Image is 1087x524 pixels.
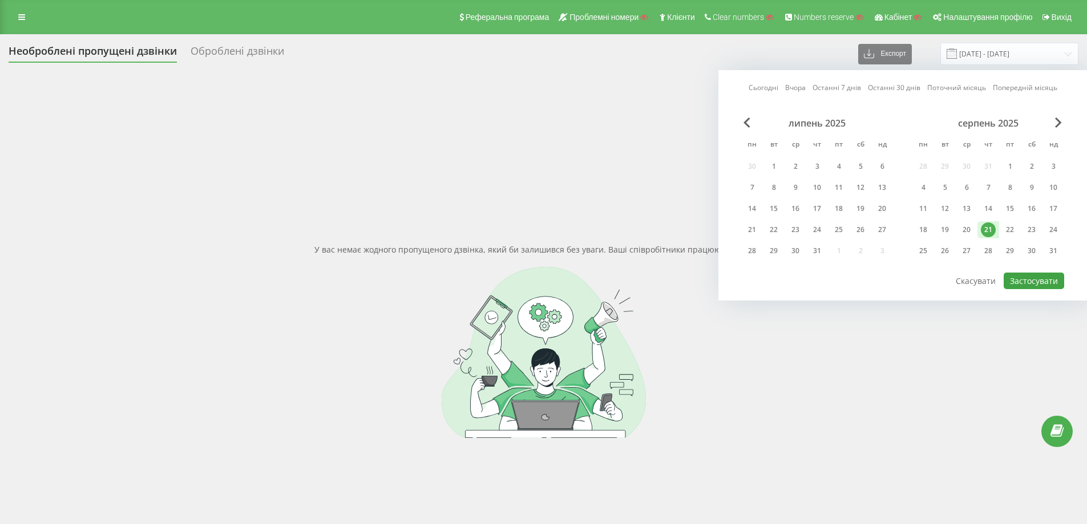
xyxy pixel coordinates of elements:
[850,179,871,196] div: сб 12 лип 2025 р.
[938,222,952,237] div: 19
[741,242,763,259] div: пн 28 лип 2025 р.
[977,242,999,259] div: чт 28 серп 2025 р.
[1023,137,1040,154] abbr: субота
[1024,180,1039,195] div: 9
[875,180,890,195] div: 13
[788,243,803,258] div: 30
[806,221,828,238] div: чт 24 лип 2025 р.
[828,221,850,238] div: пт 25 лип 2025 р.
[1045,137,1062,154] abbr: неділя
[1024,201,1039,216] div: 16
[785,242,806,259] div: ср 30 лип 2025 р.
[934,221,956,238] div: вт 19 серп 2025 р.
[741,179,763,196] div: пн 7 лип 2025 р.
[806,179,828,196] div: чт 10 лип 2025 р.
[875,159,890,174] div: 6
[956,242,977,259] div: ср 27 серп 2025 р.
[938,201,952,216] div: 12
[850,221,871,238] div: сб 26 лип 2025 р.
[1021,179,1042,196] div: сб 9 серп 2025 р.
[853,201,868,216] div: 19
[766,180,781,195] div: 8
[810,243,825,258] div: 31
[1052,13,1072,22] span: Вихід
[977,179,999,196] div: чт 7 серп 2025 р.
[916,243,931,258] div: 25
[981,243,996,258] div: 28
[934,179,956,196] div: вт 5 серп 2025 р.
[871,158,893,175] div: нд 6 лип 2025 р.
[741,117,893,129] div: липень 2025
[785,179,806,196] div: ср 9 лип 2025 р.
[853,159,868,174] div: 5
[810,222,825,237] div: 24
[884,13,912,22] span: Кабінет
[1055,117,1062,128] span: Next Month
[809,137,826,154] abbr: четвер
[999,221,1021,238] div: пт 22 серп 2025 р.
[959,201,974,216] div: 13
[831,180,846,195] div: 11
[806,242,828,259] div: чт 31 лип 2025 р.
[853,222,868,237] div: 26
[763,200,785,217] div: вт 15 лип 2025 р.
[1024,243,1039,258] div: 30
[1003,201,1017,216] div: 15
[741,200,763,217] div: пн 14 лип 2025 р.
[1042,221,1064,238] div: нд 24 серп 2025 р.
[763,158,785,175] div: вт 1 лип 2025 р.
[871,179,893,196] div: нд 13 лип 2025 р.
[912,117,1064,129] div: серпень 2025
[936,137,953,154] abbr: вівторок
[743,137,761,154] abbr: понеділок
[1003,180,1017,195] div: 8
[828,158,850,175] div: пт 4 лип 2025 р.
[766,159,781,174] div: 1
[794,13,854,22] span: Numbers reserve
[765,137,782,154] abbr: вівторок
[868,82,920,93] a: Останні 30 днів
[1021,158,1042,175] div: сб 2 серп 2025 р.
[934,242,956,259] div: вт 26 серп 2025 р.
[1046,243,1061,258] div: 31
[763,221,785,238] div: вт 22 лип 2025 р.
[806,200,828,217] div: чт 17 лип 2025 р.
[831,222,846,237] div: 25
[912,221,934,238] div: пн 18 серп 2025 р.
[959,180,974,195] div: 6
[1021,200,1042,217] div: сб 16 серп 2025 р.
[916,180,931,195] div: 4
[958,137,975,154] abbr: середа
[713,13,764,22] span: Clear numbers
[977,200,999,217] div: чт 14 серп 2025 р.
[912,242,934,259] div: пн 25 серп 2025 р.
[741,221,763,238] div: пн 21 лип 2025 р.
[745,222,759,237] div: 21
[999,242,1021,259] div: пт 29 серп 2025 р.
[763,179,785,196] div: вт 8 лип 2025 р.
[667,13,695,22] span: Клієнти
[1021,242,1042,259] div: сб 30 серп 2025 р.
[875,201,890,216] div: 20
[810,180,825,195] div: 10
[1046,201,1061,216] div: 17
[1021,221,1042,238] div: сб 23 серп 2025 р.
[569,13,639,22] span: Проблемні номери
[9,45,177,63] div: Необроблені пропущені дзвінки
[785,221,806,238] div: ср 23 лип 2025 р.
[1046,159,1061,174] div: 3
[927,82,986,93] a: Поточний місяць
[785,82,806,93] a: Вчора
[850,158,871,175] div: сб 5 лип 2025 р.
[745,180,759,195] div: 7
[1042,179,1064,196] div: нд 10 серп 2025 р.
[850,200,871,217] div: сб 19 лип 2025 р.
[828,179,850,196] div: пт 11 лип 2025 р.
[934,200,956,217] div: вт 12 серп 2025 р.
[853,180,868,195] div: 12
[1042,242,1064,259] div: нд 31 серп 2025 р.
[1001,137,1019,154] abbr: п’ятниця
[959,243,974,258] div: 27
[766,243,781,258] div: 29
[745,243,759,258] div: 28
